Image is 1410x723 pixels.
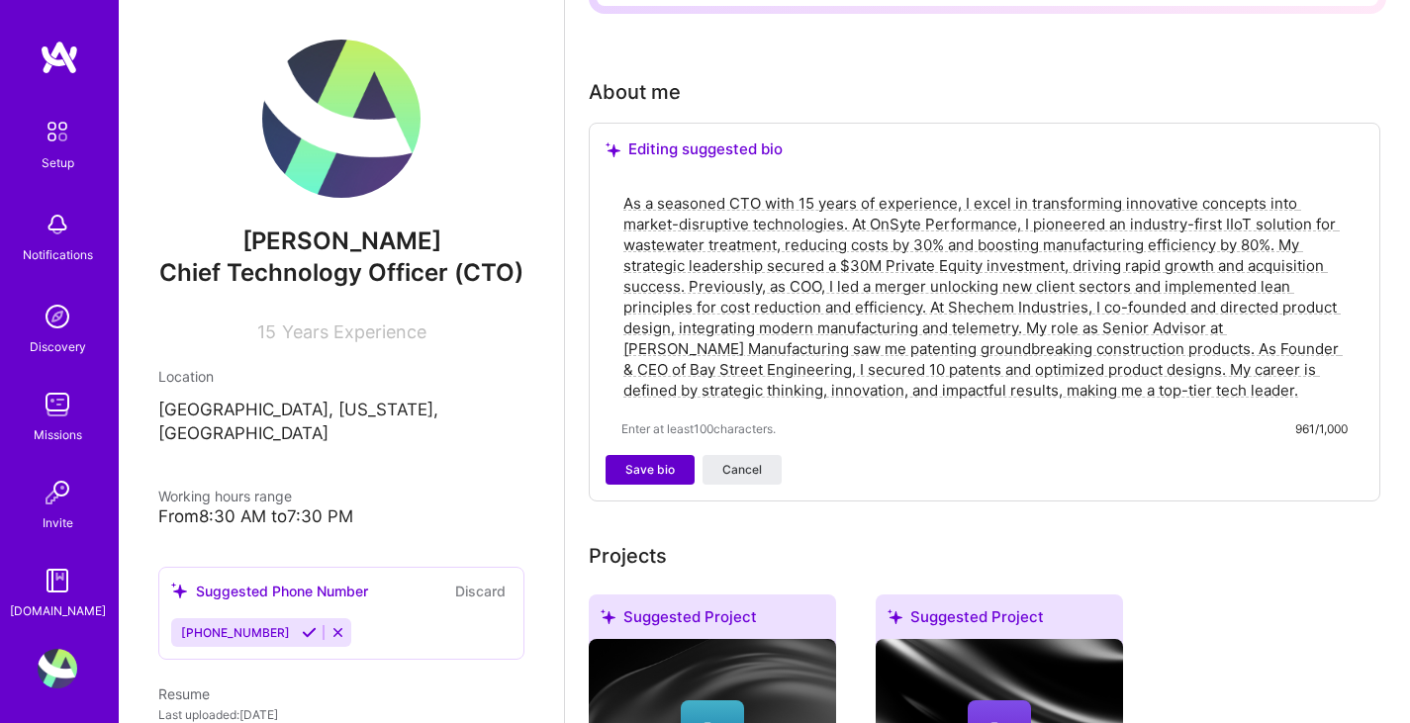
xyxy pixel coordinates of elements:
div: 961/1,000 [1295,418,1348,439]
span: Cancel [722,461,762,479]
div: Editing suggested bio [606,139,1363,159]
div: Setup [42,152,74,173]
i: Accept [302,625,317,640]
a: User Avatar [33,649,82,688]
div: Discovery [30,336,86,357]
img: User Avatar [262,40,421,198]
button: Save bio [606,455,695,485]
img: User Avatar [38,649,77,688]
i: icon SuggestedTeams [606,142,620,157]
span: Enter at least 100 characters. [621,418,776,439]
div: Location [158,366,524,387]
img: logo [40,40,79,75]
i: icon SuggestedTeams [888,609,902,624]
div: Missions [34,424,82,445]
span: [PERSON_NAME] [158,226,524,256]
img: guide book [38,561,77,600]
div: About me [589,77,681,107]
span: Save bio [625,461,675,479]
div: Suggested Project [876,594,1123,647]
img: discovery [38,297,77,336]
span: [PHONE_NUMBER] [181,625,290,640]
span: 15 [257,321,276,342]
span: Chief Technology Officer (CTO) [159,258,523,287]
img: bell [38,205,77,244]
div: Add projects you've worked on [589,541,667,571]
div: Invite [43,512,73,533]
img: teamwork [38,385,77,424]
i: icon SuggestedTeams [601,609,615,624]
div: From 8:30 AM to 7:30 PM [158,506,524,527]
p: [GEOGRAPHIC_DATA], [US_STATE], [GEOGRAPHIC_DATA] [158,399,524,446]
button: Cancel [703,455,782,485]
i: Reject [330,625,345,640]
div: [DOMAIN_NAME] [10,600,106,621]
i: icon SuggestedTeams [171,583,188,599]
img: setup [37,111,78,152]
img: Invite [38,473,77,512]
button: Discard [449,580,512,602]
div: Notifications [23,244,93,265]
div: Suggested Phone Number [171,581,368,601]
textarea: As a seasoned CTO with 15 years of experience, I excel in transforming innovative concepts into m... [621,191,1348,403]
span: Working hours range [158,488,292,504]
span: Years Experience [282,321,426,342]
div: Suggested Project [589,594,836,647]
span: Resume [158,685,210,702]
div: Projects [589,541,667,571]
